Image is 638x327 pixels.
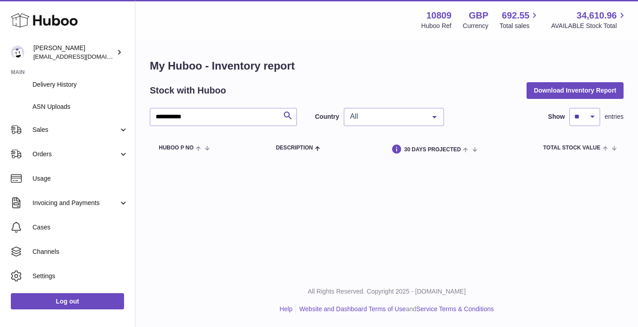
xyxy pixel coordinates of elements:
[32,248,128,256] span: Channels
[11,46,24,59] img: shop@ballersingod.com
[315,112,339,121] label: Country
[551,22,627,30] span: AVAILABLE Stock Total
[159,145,194,151] span: Huboo P no
[32,199,119,207] span: Invoicing and Payments
[33,53,133,60] span: [EMAIL_ADDRESS][DOMAIN_NAME]
[416,305,494,313] a: Service Terms & Conditions
[404,147,461,153] span: 30 DAYS PROJECTED
[32,103,128,111] span: ASN Uploads
[32,272,128,280] span: Settings
[150,84,226,97] h2: Stock with Huboo
[299,305,406,313] a: Website and Dashboard Terms of Use
[280,305,293,313] a: Help
[32,126,119,134] span: Sales
[426,9,452,22] strong: 10809
[32,80,128,89] span: Delivery History
[32,150,119,159] span: Orders
[276,145,313,151] span: Description
[33,44,115,61] div: [PERSON_NAME]
[469,9,488,22] strong: GBP
[150,59,624,73] h1: My Huboo - Inventory report
[527,82,624,98] button: Download Inventory Report
[577,9,617,22] span: 34,610.96
[143,287,631,296] p: All Rights Reserved. Copyright 2025 - [DOMAIN_NAME]
[32,174,128,183] span: Usage
[499,9,540,30] a: 692.55 Total sales
[502,9,529,22] span: 692.55
[463,22,489,30] div: Currency
[551,9,627,30] a: 34,610.96 AVAILABLE Stock Total
[11,293,124,309] a: Log out
[605,112,624,121] span: entries
[421,22,452,30] div: Huboo Ref
[296,305,494,313] li: and
[32,223,128,232] span: Cases
[548,112,565,121] label: Show
[348,112,425,121] span: All
[499,22,540,30] span: Total sales
[543,145,601,151] span: Total stock value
